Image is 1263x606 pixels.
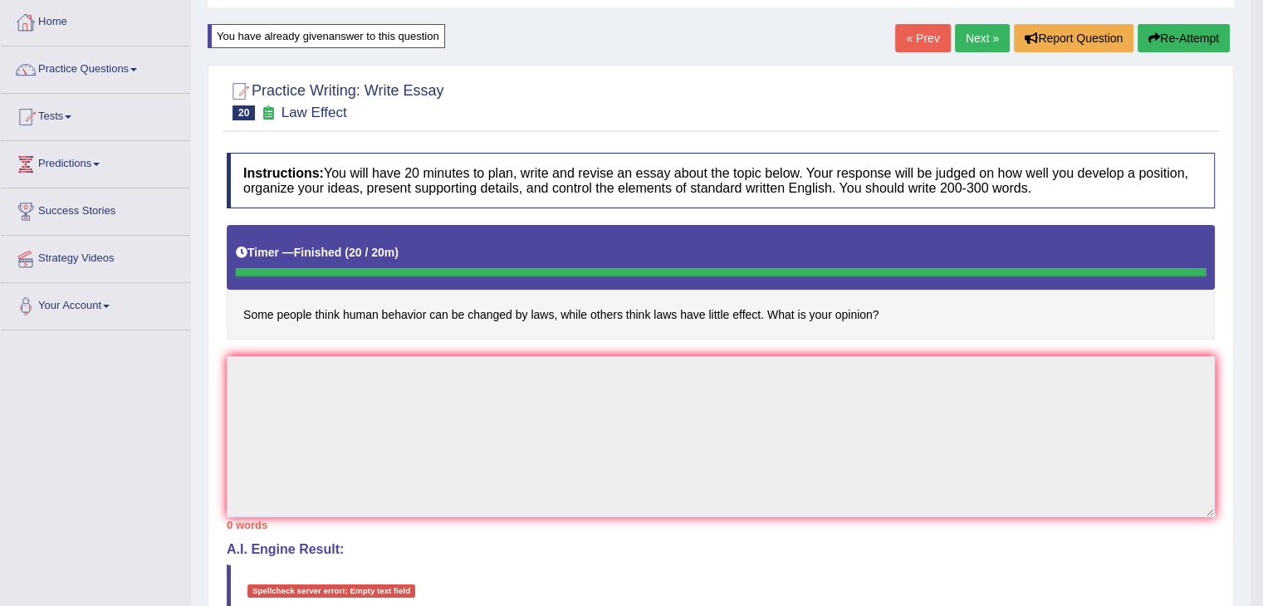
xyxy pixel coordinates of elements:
[227,79,443,120] h2: Practice Writing: Write Essay
[1138,24,1230,52] button: Re-Attempt
[233,105,255,120] span: 20
[1,141,190,183] a: Predictions
[394,246,399,259] b: )
[895,24,950,52] a: « Prev
[227,517,1215,533] div: 0 words
[349,246,394,259] b: 20 / 20m
[227,542,1215,557] h4: A.I. Engine Result:
[259,105,277,121] small: Exam occurring question
[1,236,190,277] a: Strategy Videos
[294,246,342,259] b: Finished
[1,94,190,135] a: Tests
[243,166,324,180] b: Instructions:
[208,24,445,48] div: You have already given answer to this question
[345,246,349,259] b: (
[227,153,1215,208] h4: You will have 20 minutes to plan, write and revise an essay about the topic below. Your response ...
[1,283,190,325] a: Your Account
[955,24,1010,52] a: Next »
[1,46,190,88] a: Practice Questions
[1014,24,1133,52] button: Report Question
[236,247,399,259] h5: Timer —
[281,105,347,120] small: Law Effect
[1,188,190,230] a: Success Stories
[247,584,415,598] div: Spellcheck server error!: Empty text field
